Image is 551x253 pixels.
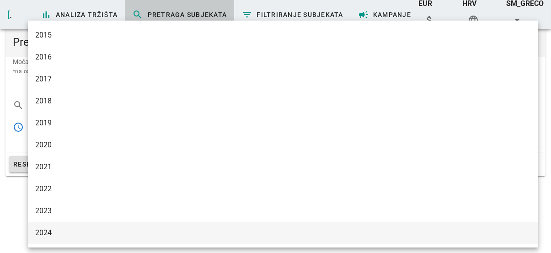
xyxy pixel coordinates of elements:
[35,53,531,61] div: 2016
[35,31,531,39] div: 2015
[7,9,76,20] a: [DOMAIN_NAME]
[35,206,531,215] div: 2023
[424,15,435,26] i: attach_money
[41,9,118,20] span: Analiza tržišta
[133,9,144,20] i: search
[9,156,66,172] button: Resetiraj
[358,9,411,20] span: Kampanje
[13,159,63,170] span: Resetiraj
[468,15,479,26] i: language
[35,228,531,237] div: 2024
[133,9,227,20] span: Pretraga subjekata
[35,118,531,127] div: 2019
[5,27,546,57] div: Pretraga subjekata
[241,9,343,20] span: Filtriranje subjekata
[41,9,52,20] i: bar_chart
[13,67,538,76] div: *na osnovi knjigovodstvene vrijednosti
[35,97,531,105] div: 2018
[13,100,24,111] i: search
[241,9,252,20] i: filter_list
[512,15,523,26] i: arrow_drop_down
[358,9,369,20] i: campaign
[35,140,531,149] div: 2020
[13,122,24,133] i: access_time
[35,162,531,171] div: 2021
[35,184,531,193] div: 2022
[5,57,546,83] div: Moćan i jednostavan alat
[35,75,531,83] div: 2017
